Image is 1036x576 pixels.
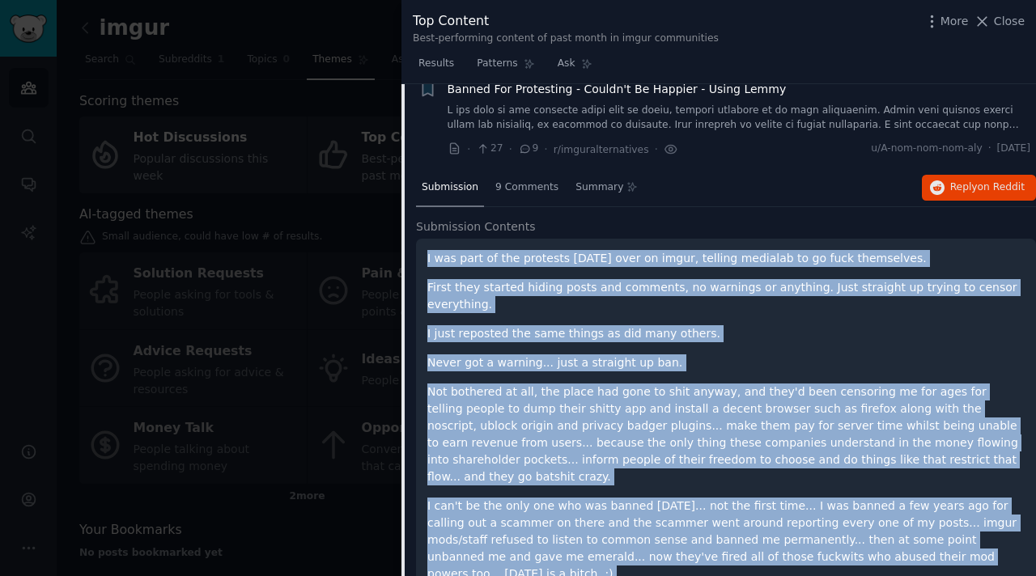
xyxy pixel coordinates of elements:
span: Ask [558,57,575,71]
p: I was part of the protests [DATE] over on imgur, telling medialab to go fuck themselves. [427,250,1025,267]
a: L ips dolo si ame consecte adipi elit se doeiu, tempori utlabore et do magn aliquaenim. Admin ven... [448,104,1031,132]
span: Submission Contents [416,218,536,235]
span: Results [418,57,454,71]
span: [DATE] [997,142,1030,156]
span: Close [994,13,1025,30]
span: on Reddit [978,181,1025,193]
span: Patterns [477,57,517,71]
span: · [509,141,512,158]
span: · [655,141,658,158]
p: First they started hiding posts and comments, no warnings or anything. Just straight up trying to... [427,279,1025,313]
span: Summary [575,180,623,195]
span: · [467,141,470,158]
a: Banned For Protesting - Couldn't Be Happier - Using Lemmy [448,81,787,98]
a: Results [413,51,460,84]
a: Ask [552,51,598,84]
div: Top Content [413,11,719,32]
button: More [923,13,969,30]
div: Best-performing content of past month in imgur communities [413,32,719,46]
span: More [940,13,969,30]
p: Never got a warning... just a straight up ban. [427,354,1025,371]
span: r/imguralternatives [554,144,649,155]
span: · [988,142,991,156]
button: Close [974,13,1025,30]
span: 9 [518,142,538,156]
a: Patterns [471,51,540,84]
span: u/A-nom-nom-nom-aly [871,142,982,156]
span: Reply [950,180,1025,195]
button: Replyon Reddit [922,175,1036,201]
p: I just reposted the same things as did many others. [427,325,1025,342]
p: Not bothered at all, the place had gone to shit anyway, and they'd been censoring me for ages for... [427,383,1025,485]
span: 9 Comments [495,180,558,195]
span: 27 [476,142,503,156]
span: · [544,141,547,158]
span: Submission [422,180,478,195]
